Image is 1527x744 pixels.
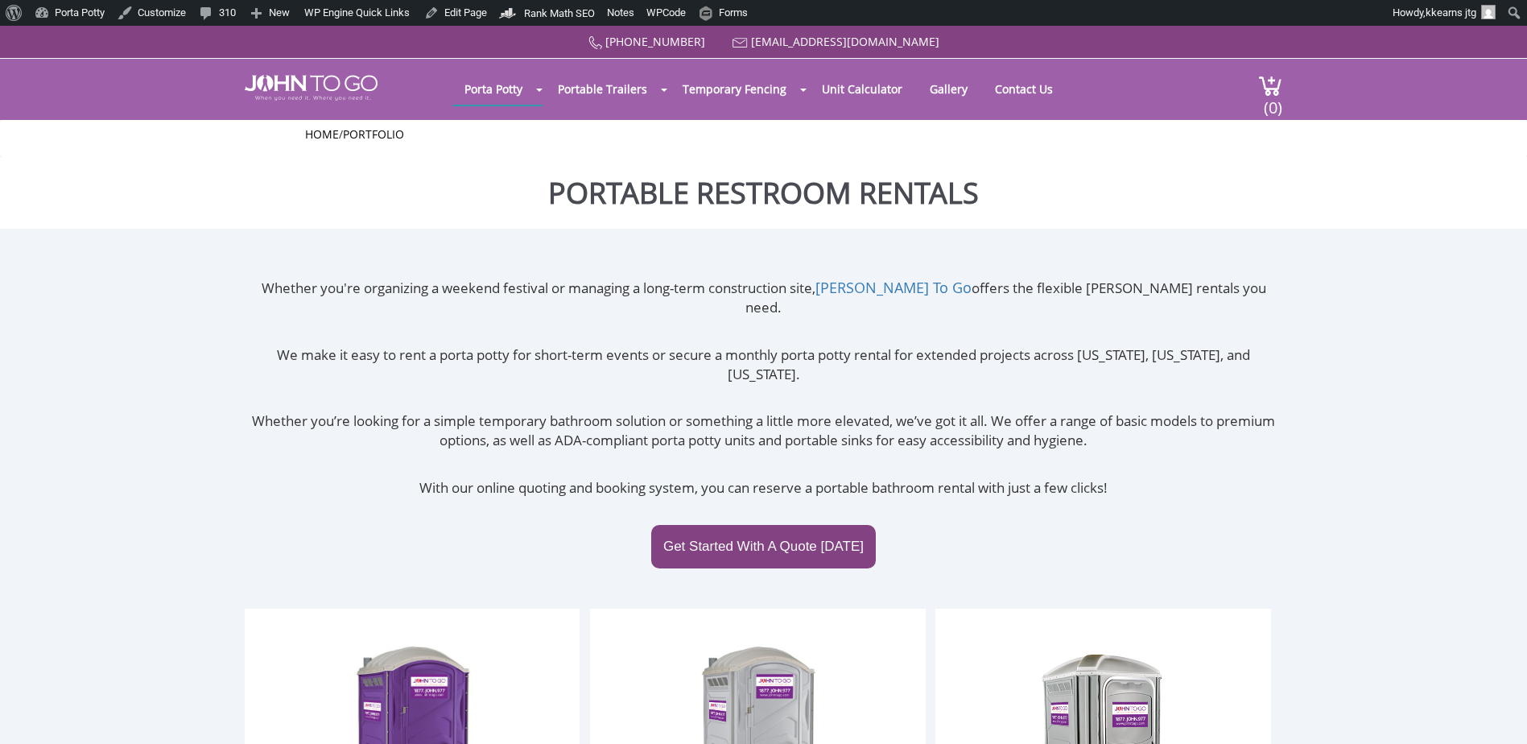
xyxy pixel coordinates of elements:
a: [EMAIL_ADDRESS][DOMAIN_NAME] [751,34,939,49]
p: Whether you're organizing a weekend festival or managing a long-term construction site, offers th... [245,278,1282,318]
img: JOHN to go [245,75,378,101]
a: Get Started With A Quote [DATE] [651,525,876,568]
a: Contact Us [983,73,1065,105]
p: Whether you’re looking for a simple temporary bathroom solution or something a little more elevat... [245,411,1282,451]
a: Temporary Fencing [671,73,799,105]
span: kkearns jtg [1426,6,1476,19]
a: Gallery [918,73,980,105]
a: [PHONE_NUMBER] [605,34,705,49]
a: [PERSON_NAME] To Go [815,278,972,297]
span: Rank Math SEO [524,7,595,19]
img: Call [588,36,602,50]
button: Live Chat [1463,680,1527,744]
span: (0) [1263,84,1282,118]
a: Home [305,126,339,142]
ul: / [305,126,1223,143]
img: cart a [1258,75,1282,97]
a: Portable Trailers [546,73,659,105]
a: Unit Calculator [810,73,914,105]
img: Mail [733,38,748,48]
p: We make it easy to rent a porta potty for short-term events or secure a monthly porta potty renta... [245,345,1282,385]
a: Porta Potty [452,73,534,105]
a: Portfolio [343,126,404,142]
p: With our online quoting and booking system, you can reserve a portable bathroom rental with just ... [245,478,1282,498]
